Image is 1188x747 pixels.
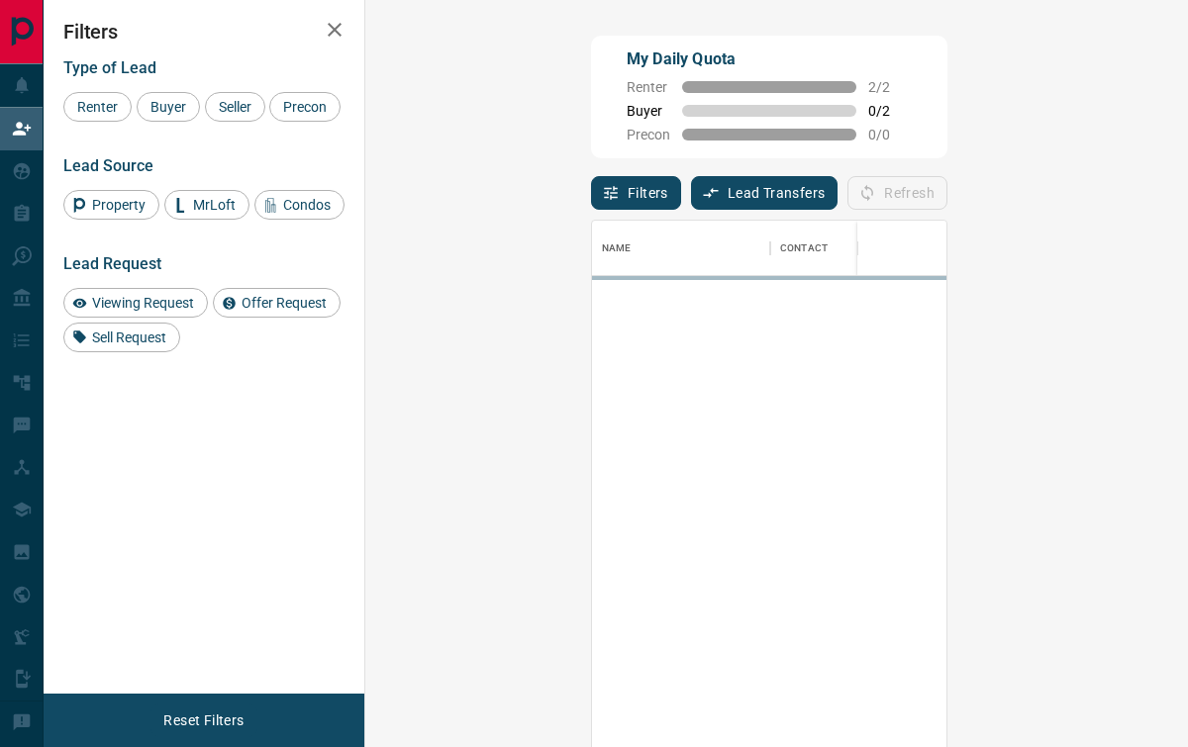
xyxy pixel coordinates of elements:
[63,20,345,44] h2: Filters
[691,176,839,210] button: Lead Transfers
[63,190,159,220] div: Property
[144,99,193,115] span: Buyer
[627,79,670,95] span: Renter
[868,127,912,142] span: 0 / 0
[627,127,670,142] span: Precon
[205,92,265,122] div: Seller
[63,254,161,273] span: Lead Request
[868,79,912,95] span: 2 / 2
[868,103,912,119] span: 0 / 2
[212,99,258,115] span: Seller
[627,103,670,119] span: Buyer
[63,92,132,122] div: Renter
[276,197,338,213] span: Condos
[780,221,828,276] div: Contact
[602,221,632,276] div: Name
[235,295,334,311] span: Offer Request
[592,221,770,276] div: Name
[85,329,173,345] span: Sell Request
[137,92,200,122] div: Buyer
[269,92,341,122] div: Precon
[591,176,681,210] button: Filters
[63,288,208,318] div: Viewing Request
[70,99,125,115] span: Renter
[276,99,334,115] span: Precon
[63,323,180,352] div: Sell Request
[63,58,156,77] span: Type of Lead
[254,190,345,220] div: Condos
[627,47,912,71] p: My Daily Quota
[164,190,249,220] div: MrLoft
[186,197,243,213] span: MrLoft
[770,221,929,276] div: Contact
[150,703,256,737] button: Reset Filters
[85,197,152,213] span: Property
[85,295,201,311] span: Viewing Request
[63,156,153,175] span: Lead Source
[213,288,341,318] div: Offer Request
